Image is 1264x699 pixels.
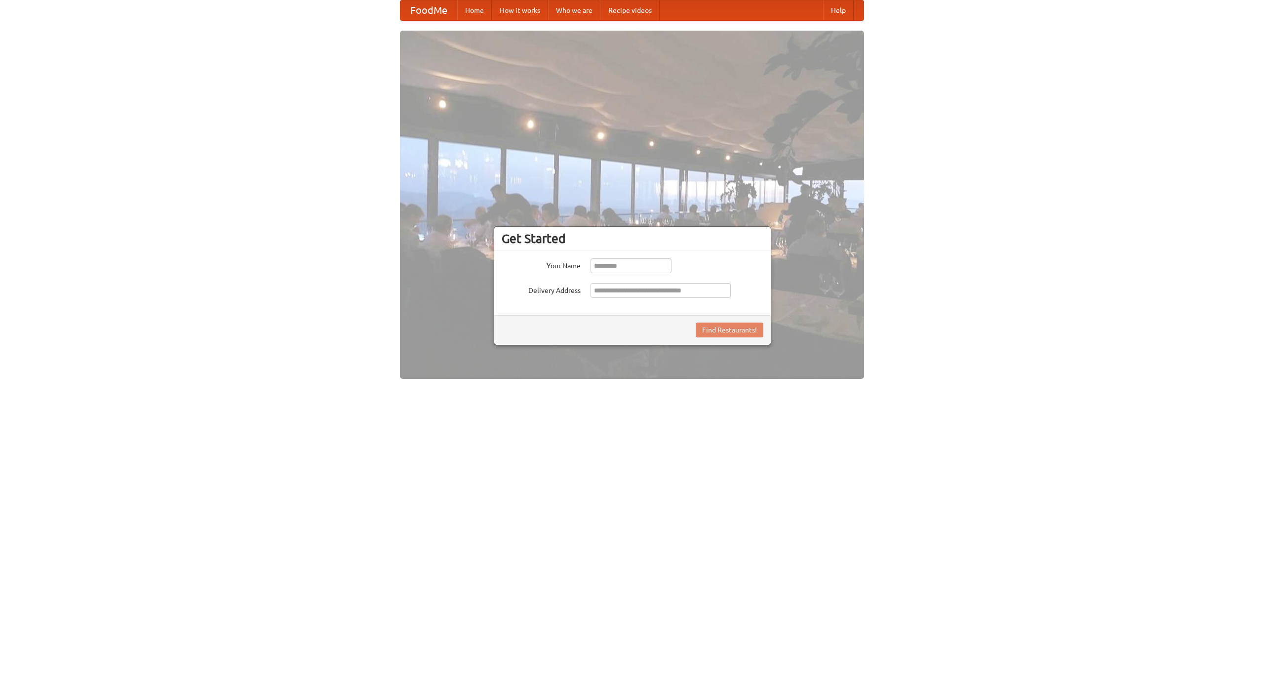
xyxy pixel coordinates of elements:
a: FoodMe [400,0,457,20]
a: Home [457,0,492,20]
a: Help [823,0,854,20]
a: Who we are [548,0,600,20]
button: Find Restaurants! [696,323,763,337]
a: Recipe videos [600,0,660,20]
label: Delivery Address [502,283,581,295]
label: Your Name [502,258,581,271]
a: How it works [492,0,548,20]
h3: Get Started [502,231,763,246]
